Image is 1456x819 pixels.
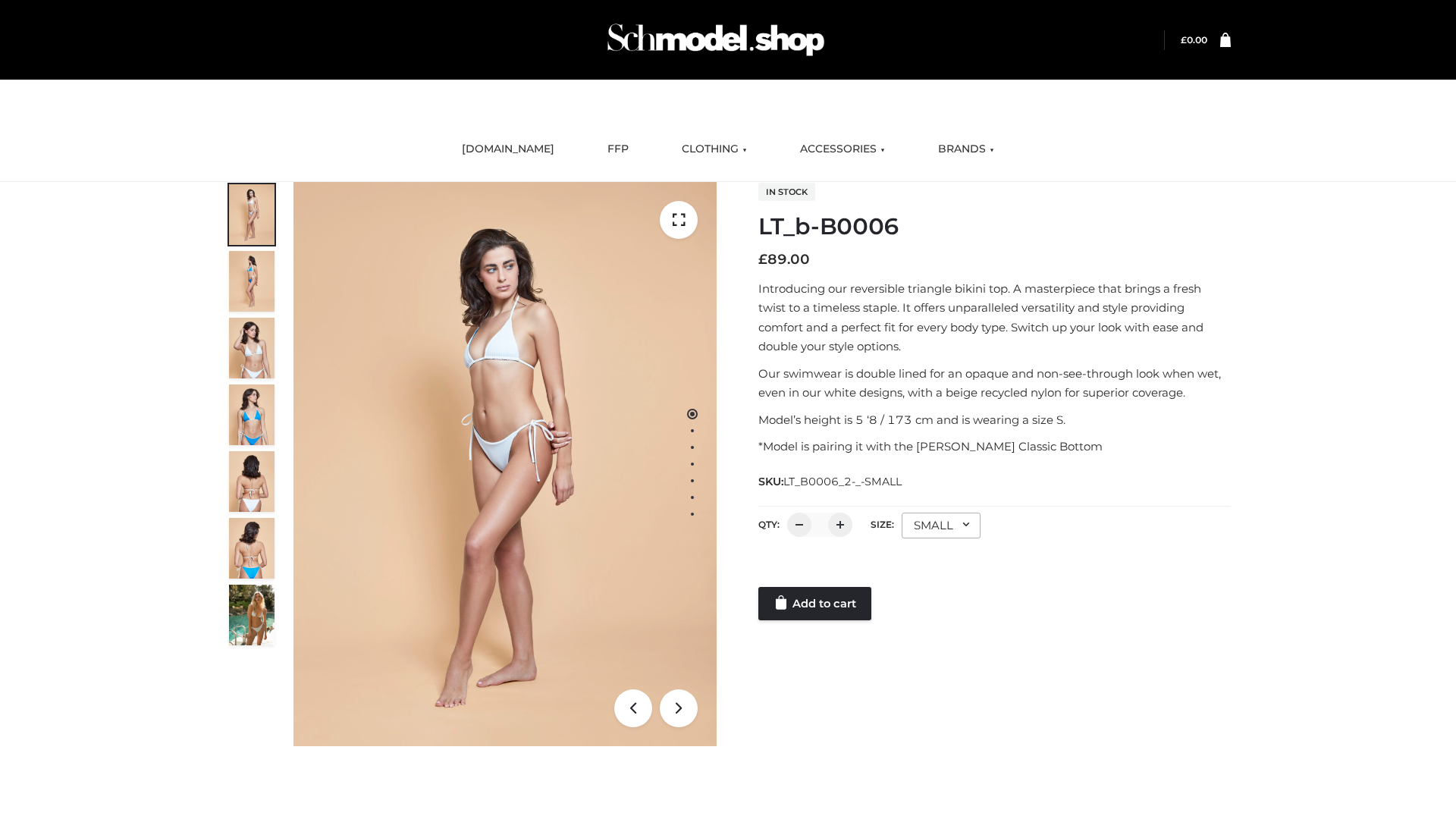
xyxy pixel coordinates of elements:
[758,472,903,491] span: SKU:
[602,10,830,70] img: Schmodel Admin 964
[229,318,275,378] img: ArielClassicBikiniTop_CloudNine_AzureSky_OW114ECO_3-scaled.jpg
[758,364,1231,403] p: Our swimwear is double lined for an opaque and non-see-through look when wet, even in our white d...
[758,183,815,201] span: In stock
[596,133,640,166] a: FFP
[1181,34,1187,45] span: £
[758,251,810,268] bdi: 89.00
[758,213,1231,240] h1: LT_b-B0006
[758,437,1231,457] p: *Model is pairing it with the [PERSON_NAME] Classic Bottom
[1181,34,1207,45] a: £0.00
[758,251,767,268] span: £
[229,585,275,645] img: Arieltop_CloudNine_AzureSky2.jpg
[758,279,1231,356] p: Introducing our reversible triangle bikini top. A masterpiece that brings a fresh twist to a time...
[758,519,780,530] label: QTY:
[670,133,758,166] a: CLOTHING
[229,251,275,312] img: ArielClassicBikiniTop_CloudNine_AzureSky_OW114ECO_2-scaled.jpg
[871,519,894,530] label: Size:
[758,587,871,620] a: Add to cart
[783,475,902,488] span: LT_B0006_2-_-SMALL
[789,133,896,166] a: ACCESSORIES
[450,133,566,166] a: [DOMAIN_NAME]
[902,513,981,538] div: SMALL
[229,518,275,579] img: ArielClassicBikiniTop_CloudNine_AzureSky_OW114ECO_8-scaled.jpg
[927,133,1006,166] a: BRANDS
[229,451,275,512] img: ArielClassicBikiniTop_CloudNine_AzureSky_OW114ECO_7-scaled.jpg
[1181,34,1207,45] bdi: 0.00
[758,410,1231,430] p: Model’s height is 5 ‘8 / 173 cm and is wearing a size S.
[293,182,717,746] img: ArielClassicBikiniTop_CloudNine_AzureSky_OW114ECO_1
[229,184,275,245] img: ArielClassicBikiniTop_CloudNine_AzureSky_OW114ECO_1-scaled.jpg
[229,384,275,445] img: ArielClassicBikiniTop_CloudNine_AzureSky_OW114ECO_4-scaled.jpg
